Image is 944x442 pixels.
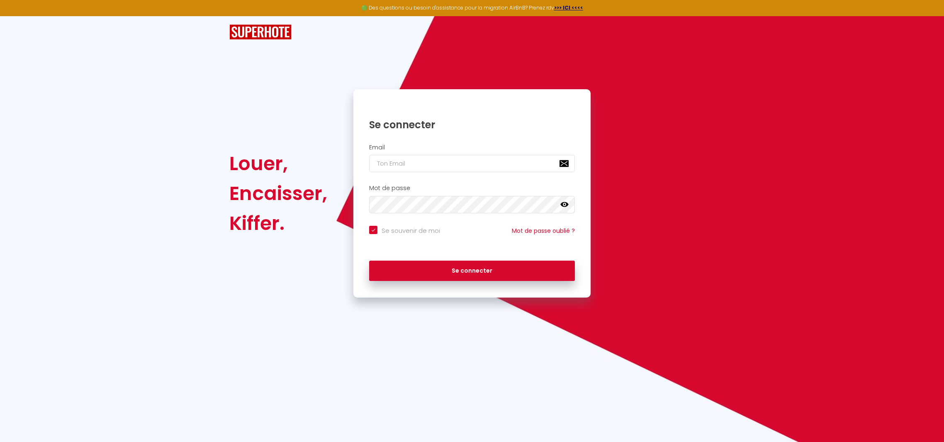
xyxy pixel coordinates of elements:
img: SuperHote logo [229,24,292,40]
div: Kiffer. [229,208,327,238]
button: Se connecter [369,261,575,281]
h2: Mot de passe [369,185,575,192]
input: Ton Email [369,155,575,172]
div: Encaisser, [229,178,327,208]
h2: Email [369,144,575,151]
div: Louer, [229,149,327,178]
h1: Se connecter [369,118,575,131]
a: Mot de passe oublié ? [512,227,575,235]
a: >>> ICI <<<< [554,4,583,11]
